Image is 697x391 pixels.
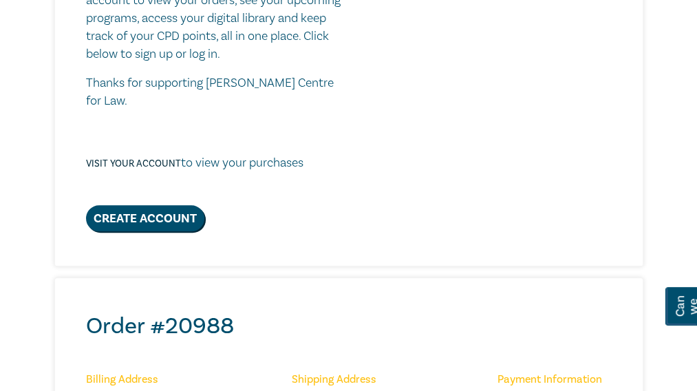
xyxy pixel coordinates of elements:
[292,373,413,386] h6: Shipping Address
[86,313,619,340] h2: Order # 20988
[86,373,207,386] h6: Billing Address
[86,74,344,110] p: Thanks for supporting [PERSON_NAME] Centre for Law.
[86,154,303,172] p: to view your purchases
[497,373,619,386] h6: Payment Information
[86,158,181,170] a: Visit your account
[86,205,204,231] a: Create Account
